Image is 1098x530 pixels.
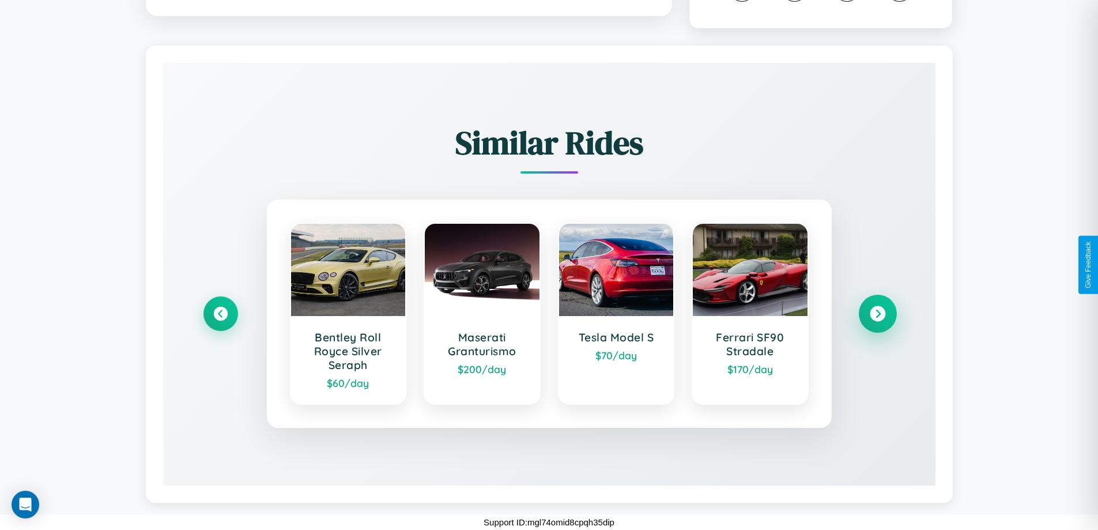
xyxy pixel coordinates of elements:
[303,330,394,372] h3: Bentley Roll Royce Silver Seraph
[571,349,662,362] div: $ 70 /day
[1084,242,1092,288] div: Give Feedback
[436,363,528,375] div: $ 200 /day
[203,121,895,165] h2: Similar Rides
[290,223,407,405] a: Bentley Roll Royce Silver Seraph$60/day
[558,223,675,405] a: Tesla Model S$70/day
[704,330,796,358] h3: Ferrari SF90 Stradale
[571,330,662,344] h3: Tesla Model S
[484,514,614,530] p: Support ID: mgl74omid8cpqh35dip
[692,223,809,405] a: Ferrari SF90 Stradale$170/day
[424,223,541,405] a: Maserati Granturismo$200/day
[436,330,528,358] h3: Maserati Granturismo
[12,491,39,518] div: Open Intercom Messenger
[704,363,796,375] div: $ 170 /day
[303,377,394,389] div: $ 60 /day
